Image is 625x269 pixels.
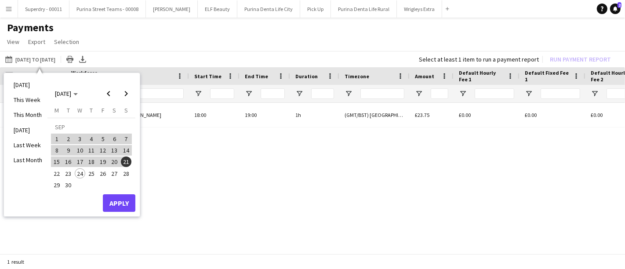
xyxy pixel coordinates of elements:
[415,112,429,118] span: £23.75
[51,134,62,144] span: 1
[194,90,202,98] button: Open Filter Menu
[86,145,97,156] button: 11-09-2025
[28,38,45,46] span: Export
[120,133,132,145] button: 07-09-2025
[591,90,599,98] button: Open Filter Menu
[51,168,62,179] span: 22
[8,153,47,167] li: Last Month
[51,156,62,167] button: 15-09-2025
[63,145,74,156] span: 9
[345,90,352,98] button: Open Filter Menu
[120,145,132,156] button: 14-09-2025
[62,133,74,145] button: 02-09-2025
[459,69,504,83] span: Default Hourly Fee 1
[100,85,117,102] button: Previous month
[51,179,62,191] button: 29-09-2025
[194,73,222,80] span: Start Time
[300,0,331,18] button: Pick Up
[74,156,86,167] button: 17-09-2025
[51,145,62,156] button: 08-09-2025
[90,106,93,114] span: T
[98,168,108,179] span: 26
[8,123,47,138] li: [DATE]
[475,88,514,99] input: Default Hourly Fee 1 Filter Input
[245,73,268,80] span: End Time
[8,107,47,122] li: This Month
[69,0,146,18] button: Purina Street Teams - 00008
[189,103,240,127] div: 18:00
[97,167,109,179] button: 26-09-2025
[240,103,290,127] div: 19:00
[86,168,97,179] span: 25
[109,145,120,156] span: 13
[67,106,70,114] span: T
[74,145,86,156] button: 10-09-2025
[63,156,74,167] span: 16
[25,36,49,47] a: Export
[290,103,339,127] div: 1h
[109,145,120,156] button: 13-09-2025
[51,121,132,133] td: SEP
[62,179,74,191] button: 30-09-2025
[541,88,580,99] input: Default Fixed Fee 1 Filter Input
[75,134,85,144] span: 3
[124,112,161,118] span: [PERSON_NAME]
[121,156,131,167] span: 21
[62,145,74,156] button: 09-09-2025
[345,73,369,80] span: Timezone
[98,134,108,144] span: 5
[74,167,86,179] button: 24-09-2025
[86,133,97,145] button: 04-09-2025
[8,77,47,92] li: [DATE]
[261,88,285,99] input: End Time Filter Input
[109,133,120,145] button: 06-09-2025
[97,156,109,167] button: 19-09-2025
[117,85,135,102] button: Next month
[520,103,585,127] div: £0.00
[51,145,62,156] span: 8
[51,167,62,179] button: 22-09-2025
[63,180,74,190] span: 30
[8,138,47,153] li: Last Week
[525,90,533,98] button: Open Filter Menu
[71,69,103,83] span: Workforce ID
[7,38,19,46] span: View
[86,134,97,144] span: 4
[65,54,75,65] app-action-btn: Print
[618,2,621,8] span: 2
[295,90,303,98] button: Open Filter Menu
[98,145,108,156] span: 12
[245,90,253,98] button: Open Filter Menu
[51,156,62,167] span: 15
[109,168,120,179] span: 27
[331,0,397,18] button: Purina Denta Life Rural
[237,0,300,18] button: Purina Denta Life City
[109,156,120,167] span: 20
[121,145,131,156] span: 14
[102,106,105,114] span: F
[431,88,448,99] input: Amount Filter Input
[77,54,88,65] app-action-btn: Export XLSX
[51,133,62,145] button: 01-09-2025
[55,106,59,114] span: M
[8,92,47,107] li: This Week
[397,0,442,18] button: Wrigleys Extra
[77,106,82,114] span: W
[86,167,97,179] button: 25-09-2025
[124,106,128,114] span: S
[4,54,57,65] button: [DATE] to [DATE]
[75,168,85,179] span: 24
[198,0,237,18] button: ELF Beauty
[86,156,97,167] span: 18
[75,156,85,167] span: 17
[55,90,71,98] span: [DATE]
[146,0,198,18] button: [PERSON_NAME]
[454,103,520,127] div: £0.00
[51,36,83,47] a: Selection
[86,156,97,167] button: 18-09-2025
[459,90,467,98] button: Open Filter Menu
[415,90,423,98] button: Open Filter Menu
[4,36,23,47] a: View
[54,38,79,46] span: Selection
[62,167,74,179] button: 23-09-2025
